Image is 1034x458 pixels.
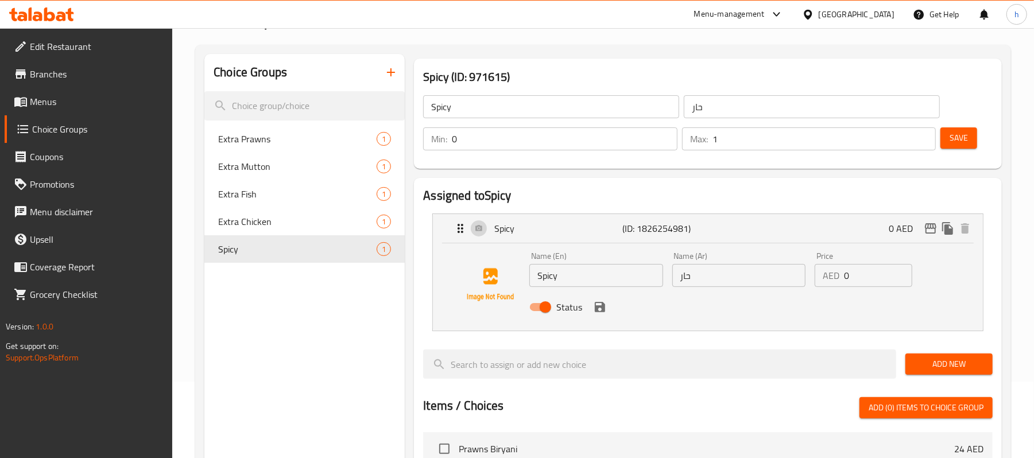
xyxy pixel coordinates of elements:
[377,189,390,200] span: 1
[5,198,173,226] a: Menu disclaimer
[5,33,173,60] a: Edit Restaurant
[30,260,164,274] span: Coverage Report
[30,67,164,81] span: Branches
[32,122,164,136] span: Choice Groups
[905,354,993,375] button: Add New
[377,187,391,201] div: Choices
[940,127,977,149] button: Save
[6,350,79,365] a: Support.OpsPlatform
[204,125,405,153] div: Extra Prawns1
[5,226,173,253] a: Upsell
[694,7,765,21] div: Menu-management
[377,132,391,146] div: Choices
[218,215,377,228] span: Extra Chicken
[956,220,974,237] button: delete
[819,8,894,21] div: [GEOGRAPHIC_DATA]
[204,91,405,121] input: search
[431,132,447,146] p: Min:
[529,264,663,287] input: Enter name En
[423,350,896,379] input: search
[844,264,912,287] input: Please enter price
[204,235,405,263] div: Spicy1
[869,401,983,415] span: Add (0) items to choice group
[954,442,983,456] p: 24 AED
[859,397,993,418] button: Add (0) items to choice group
[1014,8,1019,21] span: h
[30,40,164,53] span: Edit Restaurant
[939,220,956,237] button: duplicate
[204,208,405,235] div: Extra Chicken1
[218,160,377,173] span: Extra Mutton
[423,68,993,86] h3: Spicy (ID: 971615)
[214,64,287,81] h2: Choice Groups
[204,153,405,180] div: Extra Mutton1
[30,177,164,191] span: Promotions
[5,253,173,281] a: Coverage Report
[204,180,405,208] div: Extra Fish1
[423,397,504,414] h2: Items / Choices
[623,222,708,235] p: (ID: 1826254981)
[377,215,391,228] div: Choices
[218,187,377,201] span: Extra Fish
[459,442,954,456] span: Prawns Biryani
[377,161,390,172] span: 1
[5,143,173,170] a: Coupons
[556,300,582,314] span: Status
[915,357,983,371] span: Add New
[454,248,527,321] img: Spicy
[218,132,377,146] span: Extra Prawns
[377,242,391,256] div: Choices
[5,88,173,115] a: Menus
[30,288,164,301] span: Grocery Checklist
[433,214,983,243] div: Expand
[5,60,173,88] a: Branches
[823,269,839,282] p: AED
[30,150,164,164] span: Coupons
[30,95,164,108] span: Menus
[672,264,805,287] input: Enter name Ar
[591,298,609,316] button: save
[494,222,622,235] p: Spicy
[377,160,391,173] div: Choices
[423,209,993,336] li: ExpandSpicyName (En)Name (Ar)PriceAEDStatussave
[690,132,708,146] p: Max:
[218,242,377,256] span: Spicy
[950,131,968,145] span: Save
[377,244,390,255] span: 1
[30,232,164,246] span: Upsell
[922,220,939,237] button: edit
[377,134,390,145] span: 1
[377,216,390,227] span: 1
[5,115,173,143] a: Choice Groups
[6,339,59,354] span: Get support on:
[889,222,922,235] p: 0 AED
[5,281,173,308] a: Grocery Checklist
[5,170,173,198] a: Promotions
[6,319,34,334] span: Version:
[423,187,993,204] h2: Assigned to Spicy
[30,205,164,219] span: Menu disclaimer
[36,319,53,334] span: 1.0.0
